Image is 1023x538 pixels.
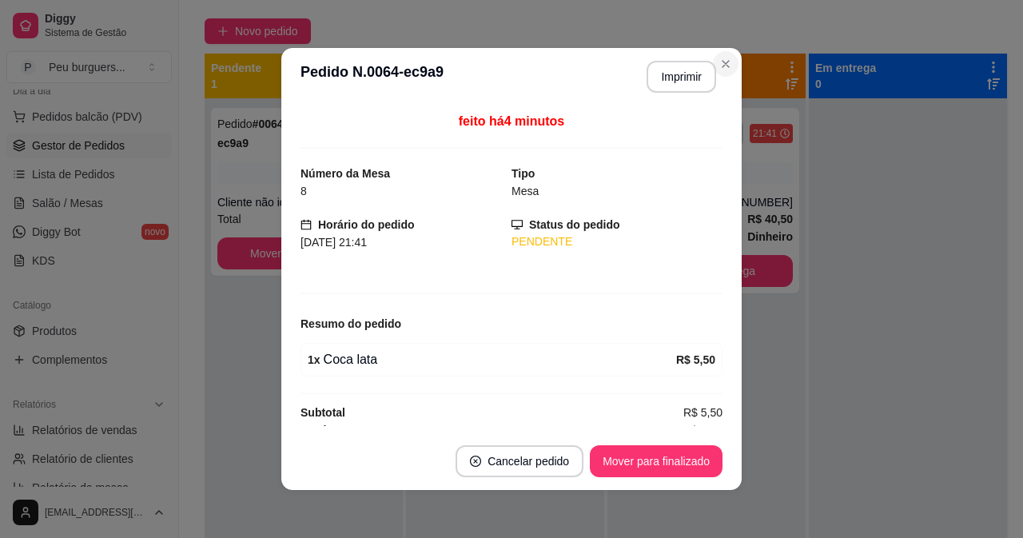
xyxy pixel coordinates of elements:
[301,167,390,180] strong: Número da Mesa
[590,445,722,477] button: Mover para finalizado
[301,219,312,230] span: calendar
[529,218,620,231] strong: Status do pedido
[470,456,481,467] span: close-circle
[683,421,722,439] span: R$ 5,50
[301,424,326,436] strong: Total
[511,233,722,250] div: PENDENTE
[301,185,307,197] span: 8
[511,185,539,197] span: Mesa
[301,406,345,419] strong: Subtotal
[511,219,523,230] span: desktop
[301,61,444,93] h3: Pedido N. 0064-ec9a9
[683,404,722,421] span: R$ 5,50
[318,218,415,231] strong: Horário do pedido
[676,353,715,366] strong: R$ 5,50
[301,236,367,249] span: [DATE] 21:41
[308,353,320,366] strong: 1 x
[713,51,738,77] button: Close
[456,445,583,477] button: close-circleCancelar pedido
[308,350,676,369] div: Coca lata
[647,61,716,93] button: Imprimir
[301,317,401,330] strong: Resumo do pedido
[459,114,564,128] span: feito há 4 minutos
[511,167,535,180] strong: Tipo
